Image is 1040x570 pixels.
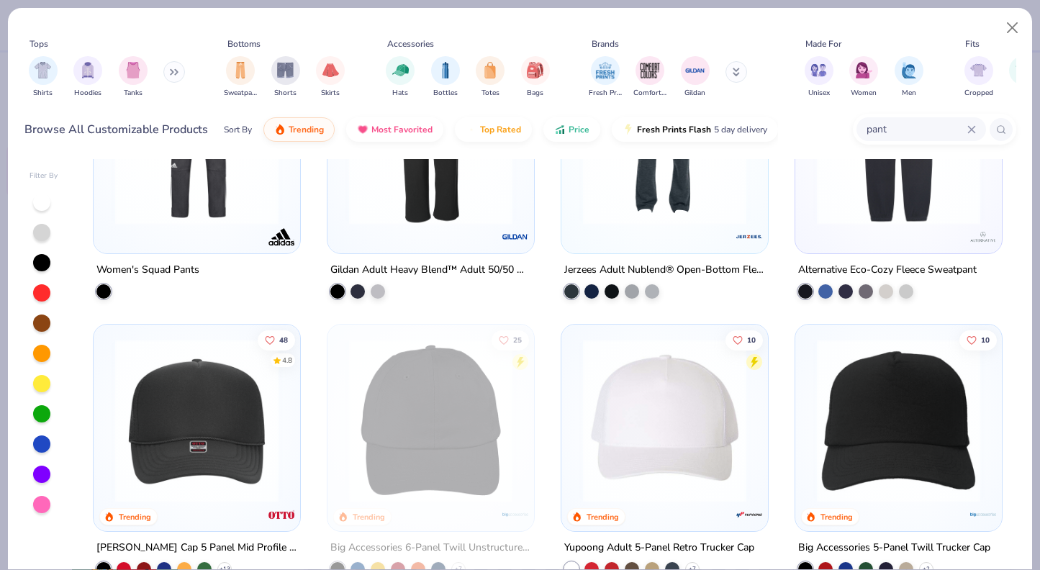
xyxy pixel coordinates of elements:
div: filter for Women [849,56,878,99]
img: most_fav.gif [357,124,368,135]
button: filter button [29,56,58,99]
button: filter button [73,56,102,99]
span: 25 [513,336,522,343]
div: filter for Shorts [271,56,300,99]
img: Fresh Prints Image [594,60,616,81]
img: Sweatpants Image [232,62,248,78]
span: Comfort Colors [633,88,666,99]
button: filter button [805,56,833,99]
div: Women's Squad Pants [96,261,199,279]
div: Made For [805,37,841,50]
span: Unisex [808,88,830,99]
div: filter for Sweatpants [224,56,257,99]
img: Big Accessories logo [969,500,998,529]
span: Trending [289,124,324,135]
button: filter button [476,56,505,99]
img: Jerzees logo [735,222,764,251]
span: Shorts [274,88,297,99]
button: filter button [521,56,550,99]
button: Like [959,330,997,350]
div: filter for Slim [1009,56,1038,99]
button: Like [725,330,763,350]
span: 48 [279,336,288,343]
img: Gildan Image [684,60,706,81]
button: Top Rated [455,117,532,142]
img: Cropped Image [970,62,987,78]
div: filter for Bags [521,56,550,99]
img: Gildan logo [501,222,530,251]
button: Like [258,330,295,350]
button: filter button [849,56,878,99]
div: filter for Skirts [316,56,345,99]
img: Bags Image [527,62,543,78]
div: Yupoong Adult 5-Panel Retro Trucker Cap [564,539,754,557]
span: Fresh Prints Flash [637,124,711,135]
button: filter button [589,56,622,99]
span: Most Favorited [371,124,433,135]
button: Close [999,14,1026,42]
div: filter for Shirts [29,56,58,99]
img: Hats Image [392,62,409,78]
span: Cropped [964,88,993,99]
div: filter for Men [895,56,923,99]
img: TopRated.gif [466,124,477,135]
img: Adidas logo [267,222,296,251]
span: Sweatpants [224,88,257,99]
div: filter for Bottles [431,56,460,99]
span: 10 [747,336,756,343]
span: Skirts [321,88,340,99]
button: filter button [386,56,415,99]
div: filter for Fresh Prints [589,56,622,99]
span: Women [851,88,877,99]
div: filter for Gildan [681,56,710,99]
img: Bottles Image [438,62,453,78]
span: Top Rated [480,124,521,135]
div: Big Accessories 5-Panel Twill Trucker Cap [798,539,990,557]
div: filter for Hats [386,56,415,99]
img: Totes Image [482,62,498,78]
span: Hoodies [74,88,101,99]
input: Try "T-Shirt" [865,121,967,137]
img: Big Accessories logo [501,500,530,529]
div: Brands [592,37,619,50]
div: Fits [965,37,980,50]
img: 571354c7-8467-49dc-b410-bf13f3113a40 [342,339,520,502]
button: Like [492,330,529,350]
div: filter for Comfort Colors [633,56,666,99]
img: Unisex Image [810,62,827,78]
img: Alternative logo [969,222,998,251]
button: Most Favorited [346,117,443,142]
div: filter for Cropped [964,56,993,99]
button: filter button [633,56,666,99]
img: 260cb320-1c3e-46db-abd1-be4547060713 [576,61,754,225]
img: Tanks Image [125,62,141,78]
div: 4.8 [282,355,292,366]
button: filter button [119,56,148,99]
img: trending.gif [274,124,286,135]
button: filter button [964,56,993,99]
img: 33884748-6a48-47bc-946f-b3f24aac6320 [342,61,520,225]
span: Bottles [433,88,458,99]
span: 10 [981,336,990,343]
img: e41f6978-8008-4315-bb71-0fb4a96aff54 [810,61,987,225]
img: Comfort Colors Image [639,60,661,81]
span: Fresh Prints [589,88,622,99]
img: Slim Image [1016,62,1031,78]
div: Bottoms [227,37,261,50]
button: filter button [681,56,710,99]
span: Hats [392,88,408,99]
div: filter for Hoodies [73,56,102,99]
img: Otto Cap logo [267,500,296,529]
div: [PERSON_NAME] Cap 5 Panel Mid Profile Mesh Back Trucker Hat [96,539,297,557]
span: Men [902,88,916,99]
img: 17b29169-c3d3-4c14-99ba-07724354e637 [576,339,754,502]
img: Shorts Image [277,62,294,78]
button: Price [543,117,600,142]
button: filter button [1009,56,1038,99]
img: Men Image [901,62,917,78]
img: e09f65cd-7531-4213-a15e-64e7ffa3f5ca [810,339,987,502]
button: Fresh Prints Flash5 day delivery [612,117,778,142]
button: filter button [316,56,345,99]
span: Totes [481,88,499,99]
span: Gildan [684,88,705,99]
